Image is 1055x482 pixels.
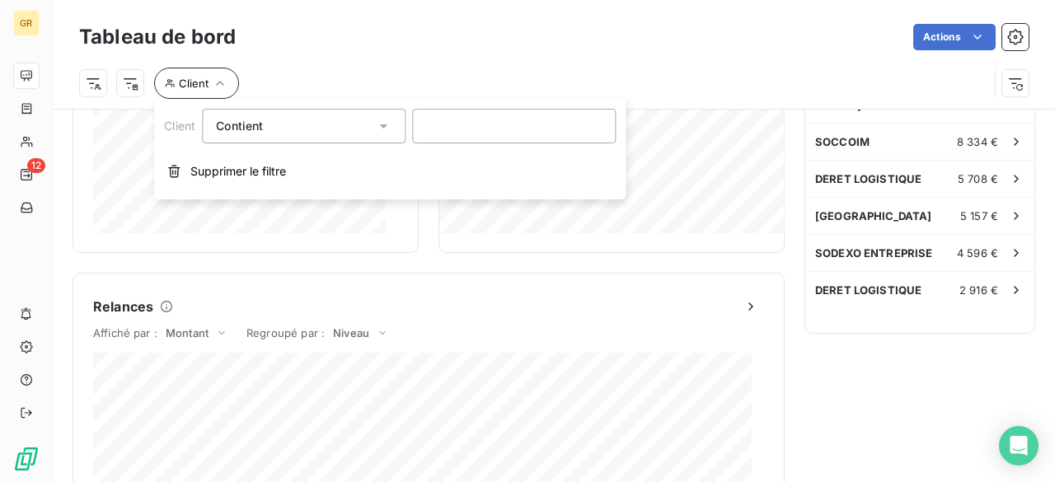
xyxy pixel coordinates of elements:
[957,135,998,148] span: 8 334 €
[957,246,998,260] span: 4 596 €
[412,109,616,143] input: placeholder
[815,172,921,185] span: DERET LOGISTIQUE
[960,209,998,222] span: 5 157 €
[13,446,40,472] img: Logo LeanPay
[246,326,325,339] span: Regroupé par :
[93,326,157,339] span: Affiché par :
[958,172,998,185] span: 5 708 €
[179,77,209,90] span: Client
[815,283,921,297] span: DERET LOGISTIQUE
[164,119,195,133] span: Client
[154,68,239,99] button: Client
[27,158,45,173] span: 12
[93,297,153,316] h6: Relances
[79,22,236,52] h3: Tableau de bord
[913,24,996,50] button: Actions
[166,326,209,339] span: Montant
[815,135,870,148] span: SOCCOIM
[154,153,626,190] button: Supprimer le filtre
[216,119,263,133] span: Contient
[13,10,40,36] div: GR
[959,283,998,297] span: 2 916 €
[999,426,1039,466] div: Open Intercom Messenger
[815,209,932,222] span: [GEOGRAPHIC_DATA]
[333,326,369,339] span: Niveau
[815,246,933,260] span: SODEXO ENTREPRISE
[190,163,286,180] span: Supprimer le filtre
